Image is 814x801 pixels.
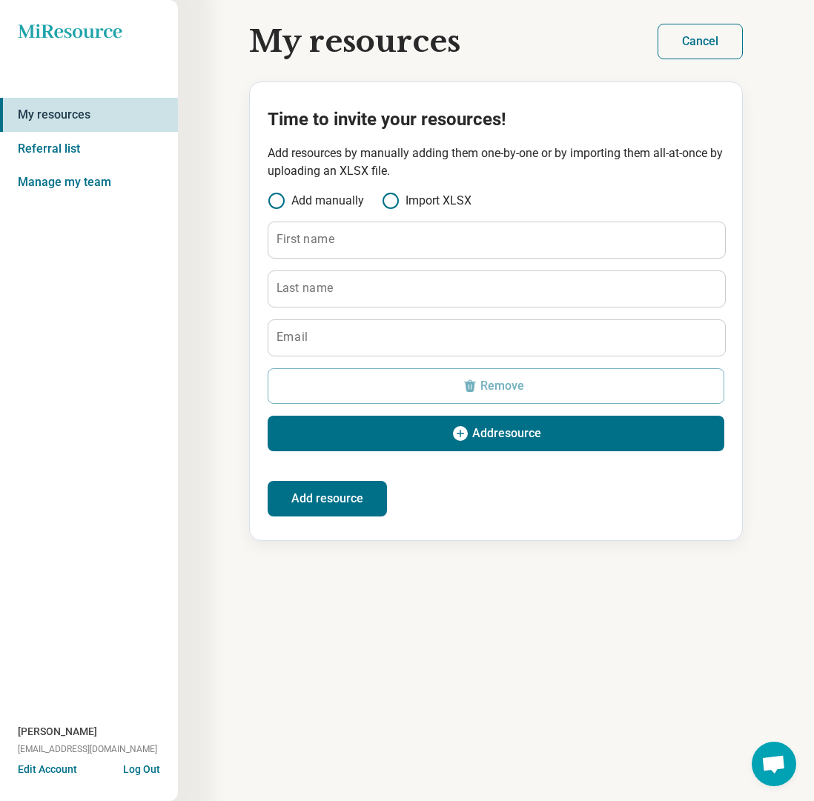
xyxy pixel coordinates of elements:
span: [PERSON_NAME] [18,724,97,739]
button: Add resource [268,481,387,516]
span: [EMAIL_ADDRESS][DOMAIN_NAME] [18,742,157,756]
label: Add manually [268,192,364,210]
label: Email [277,331,308,343]
button: Addresource [268,416,724,451]
button: Cancel [658,24,743,59]
button: Remove [268,368,724,404]
label: First name [277,233,334,245]
button: Edit Account [18,762,77,777]
h2: Time to invite your resources! [268,106,724,133]
button: Log Out [123,762,160,774]
a: Open chat [752,742,796,786]
span: Add resource [472,428,541,439]
label: Import XLSX [382,192,471,210]
h1: My resources [249,24,460,59]
p: Add resources by manually adding them one-by-one or by importing them all-at-once by uploading an... [268,144,724,180]
label: Last name [277,282,333,294]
